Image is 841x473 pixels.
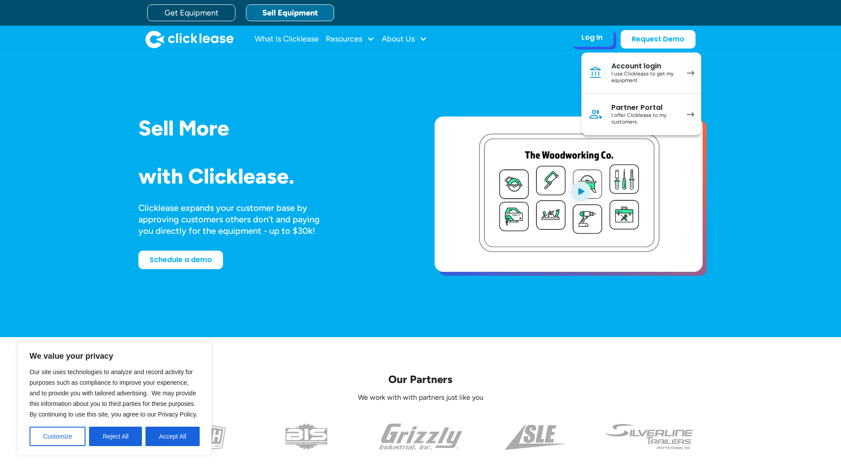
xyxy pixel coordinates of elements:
div: I use Clicklease to get my equipment [611,71,678,84]
img: arrow [687,71,694,75]
a: open lightbox [435,116,703,272]
a: Partner PortalI offer Clicklease to my customers. [581,94,701,135]
div: Account login [611,62,678,71]
span: Our site uses technologies to analyze and record activity for purposes such as compliance to impr... [30,368,197,418]
h1: with Clicklease. [138,165,406,188]
img: arrow [687,112,694,117]
img: the grizzly industrial inc logo [379,424,463,450]
nav: Log In [581,53,701,135]
div: Clicklease expands your customer base by approving customers others don’t and paying you directly... [138,202,336,236]
div: Log In [581,33,603,42]
a: Account loginI use Clicklease to get my equipment [581,53,701,94]
img: a black and white photo of the side of a triangle [505,424,565,450]
button: Accept All [145,427,200,446]
a: Get Equipment [147,4,235,21]
div: Partner Portal [611,103,678,112]
p: We work with with partners just like you [138,393,703,402]
button: Reject All [89,427,142,446]
a: home [145,30,234,48]
a: What Is Clicklease [255,30,319,48]
a: Sell Equipment [246,4,334,21]
img: Bank icon [588,66,603,80]
div: I offer Clicklease to my customers. [611,112,678,126]
div: About Us [382,30,427,48]
a: Schedule a demo [138,251,223,269]
img: the logo for beaver industrial supply [285,424,327,450]
p: Our Partners [138,372,703,386]
h1: Sell More [138,116,406,140]
p: We value your privacy [30,351,200,361]
a: Request Demo [621,30,696,49]
img: undefined [604,424,694,450]
div: Resources [326,30,375,48]
img: Blue play button logo on a light blue circular background [569,179,592,203]
div: We value your privacy [18,342,212,455]
img: Person icon [588,107,603,121]
img: Clicklease logo [145,30,234,48]
button: Customize [30,427,86,446]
